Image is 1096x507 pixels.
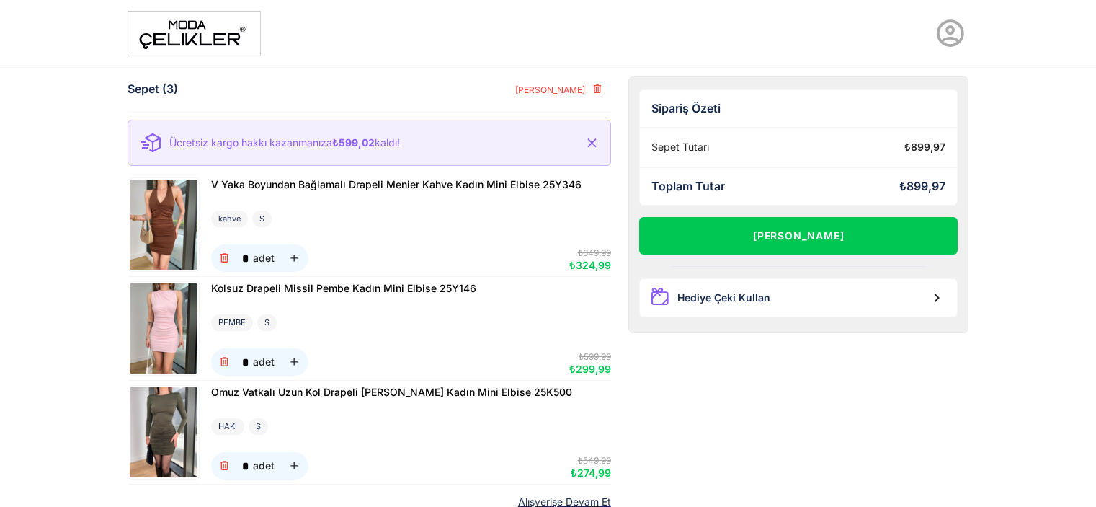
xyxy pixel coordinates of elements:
[211,177,582,193] a: V Yaka Boyundan Bağlamalı Drapeli Menier Kahve Kadın Mini Elbise 25Y346
[253,253,275,263] div: adet
[677,292,770,304] div: Hediye Çeki Kullan
[514,84,585,95] span: [PERSON_NAME]
[130,387,197,477] img: Omuz Vatkalı Uzun Kol Drapeli Thomas Haki Kadın Mini Elbise 25K500
[239,348,253,376] input: adet
[651,141,709,154] div: Sepet Tutarı
[579,351,611,362] span: ₺599,99
[211,178,582,190] span: V Yaka Boyundan Bağlamalı Drapeli Menier Kahve Kadın Mini Elbise 25Y346
[904,141,945,154] div: ₺899,97
[239,452,253,480] input: adet
[130,180,197,270] img: V Yaka Boyundan Bağlamalı Drapeli Menier Kahve Kadın Mini Elbise 25Y346
[252,211,272,227] div: S
[211,418,244,435] div: HAKİ
[211,282,476,294] span: Kolsuz Drapeli Missil Pembe Kadın Mini Elbise 25Y146
[569,259,611,271] span: ₺324,99
[257,314,277,331] div: S
[128,82,178,96] div: Sepet (3)
[239,244,253,272] input: adet
[899,180,945,193] div: ₺899,97
[651,102,946,115] div: Sipariş Özeti
[128,11,261,56] img: moda%20-1.png
[253,357,275,367] div: adet
[211,281,476,297] a: Kolsuz Drapeli Missil Pembe Kadın Mini Elbise 25Y146
[651,180,725,193] div: Toplam Tutar
[253,461,275,471] div: adet
[249,418,268,435] div: S
[639,217,958,255] button: [PERSON_NAME]
[211,385,572,401] a: Omuz Vatkalı Uzun Kol Drapeli [PERSON_NAME] Kadın Mini Elbise 25K500
[578,455,611,466] span: ₺549,99
[130,283,197,374] img: Kolsuz Drapeli Missil Pembe Kadın Mini Elbise 25Y146
[211,314,253,331] div: PEMBE
[169,137,400,148] p: Ücretsiz kargo hakkı kazanmanıza kaldı!
[569,363,611,375] span: ₺299,99
[211,211,248,227] div: kahve
[211,386,572,398] span: Omuz Vatkalı Uzun Kol Drapeli [PERSON_NAME] Kadın Mini Elbise 25K500
[332,136,375,149] b: ₺599,02
[578,247,611,258] span: ₺649,99
[571,467,611,479] span: ₺274,99
[503,76,610,102] button: [PERSON_NAME]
